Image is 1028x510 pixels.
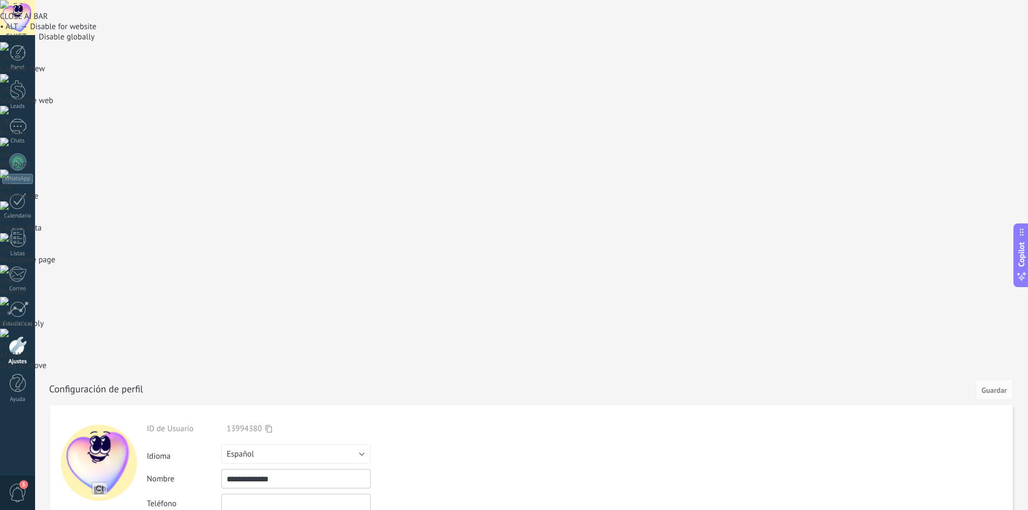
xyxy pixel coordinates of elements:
span: Guardar [982,386,1007,394]
button: Español [221,444,371,464]
div: Idioma [147,447,221,461]
button: Guardar [976,379,1013,400]
span: Español [227,449,254,459]
div: ID de Usuario [147,424,221,434]
div: Ayuda [2,396,33,403]
div: Teléfono [147,499,221,509]
span: 3 [19,480,28,489]
span: 13994380 [227,424,262,434]
div: Nombre [147,474,221,484]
